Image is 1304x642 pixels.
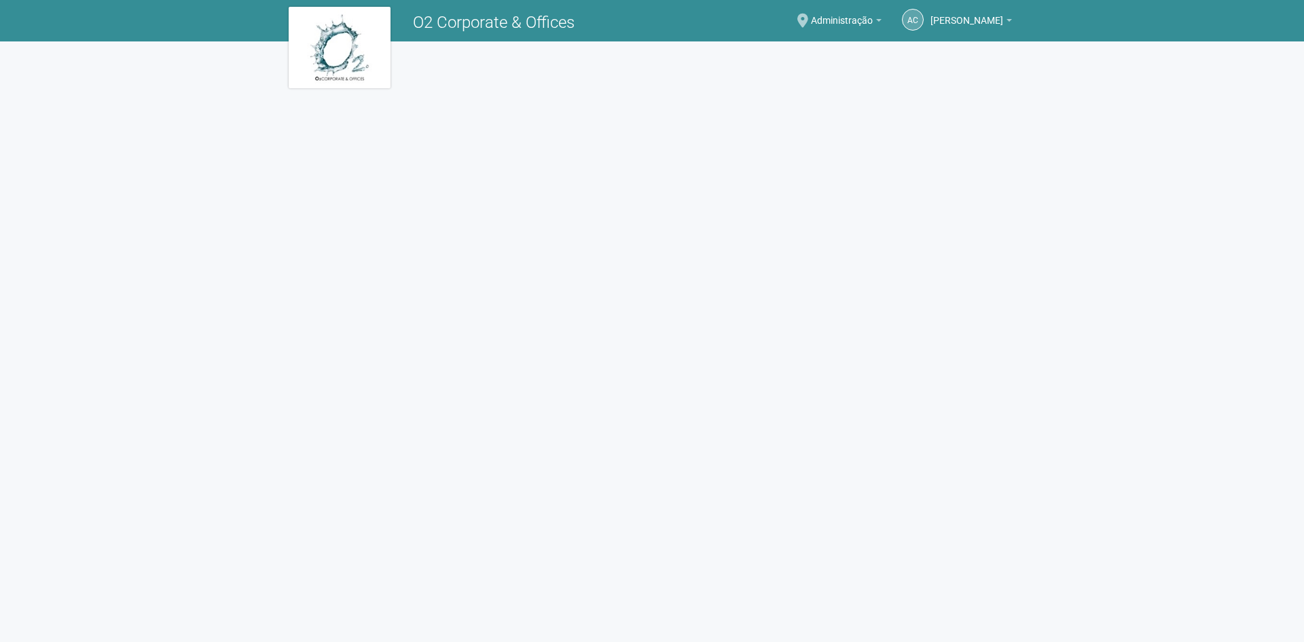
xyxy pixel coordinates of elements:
[811,2,873,26] span: Administração
[811,17,882,28] a: Administração
[930,2,1003,26] span: Ana Carla de Carvalho Silva
[413,13,575,32] span: O2 Corporate & Offices
[902,9,924,31] a: AC
[289,7,391,88] img: logo.jpg
[930,17,1012,28] a: [PERSON_NAME]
